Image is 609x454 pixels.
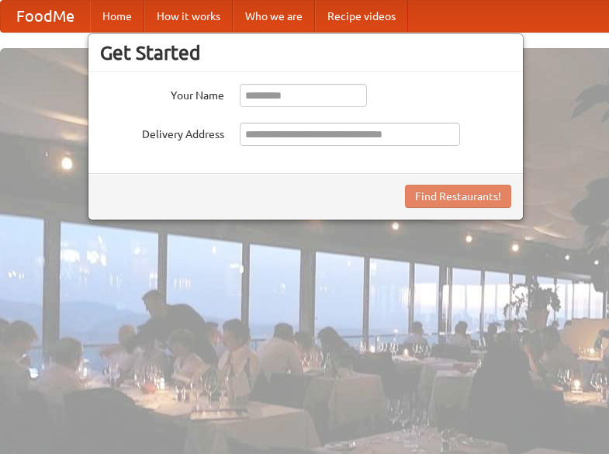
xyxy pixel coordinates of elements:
[1,1,90,32] a: FoodMe
[100,41,511,64] h3: Get Started
[100,84,224,103] label: Your Name
[144,1,233,32] a: How it works
[315,1,408,32] a: Recipe videos
[100,123,224,142] label: Delivery Address
[405,185,511,208] button: Find Restaurants!
[90,1,144,32] a: Home
[233,1,315,32] a: Who we are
